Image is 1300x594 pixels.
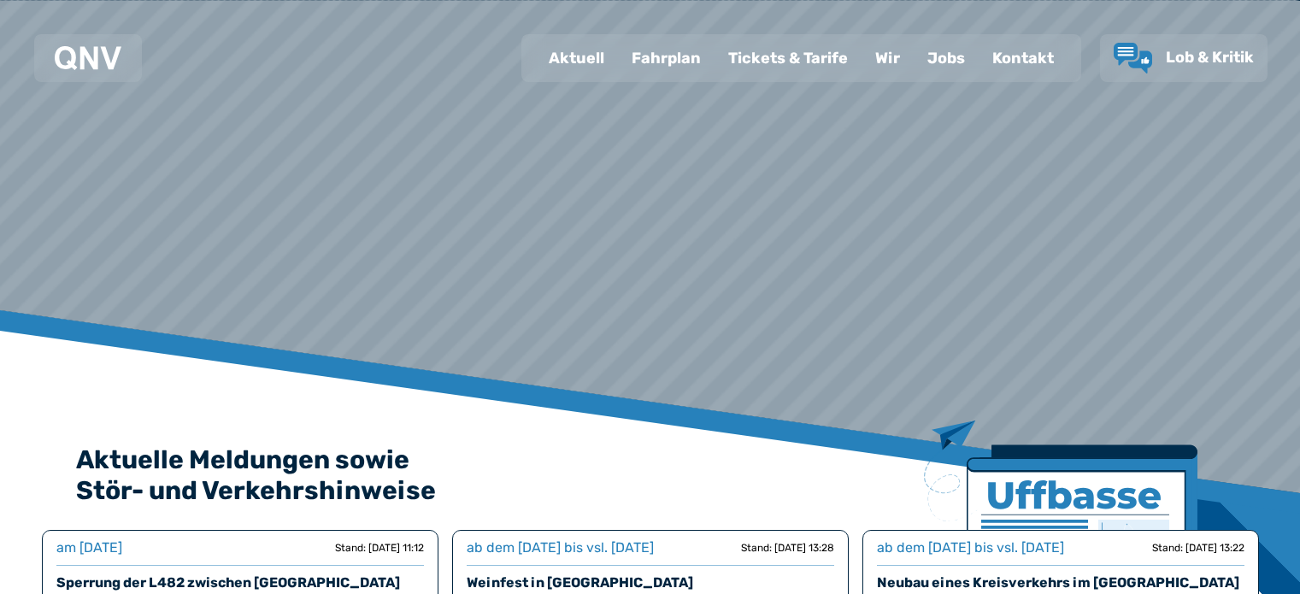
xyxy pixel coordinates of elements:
a: Jobs [914,36,979,80]
a: Aktuell [535,36,618,80]
a: Tickets & Tarife [715,36,862,80]
div: Stand: [DATE] 13:22 [1152,541,1244,555]
a: Neubau eines Kreisverkehrs im [GEOGRAPHIC_DATA] [877,574,1239,591]
div: Stand: [DATE] 13:28 [741,541,834,555]
div: Stand: [DATE] 11:12 [335,541,424,555]
div: ab dem [DATE] bis vsl. [DATE] [877,538,1064,558]
a: Wir [862,36,914,80]
a: Lob & Kritik [1114,43,1254,74]
a: Fahrplan [618,36,715,80]
h2: Aktuelle Meldungen sowie Stör- und Verkehrshinweise [76,444,1225,506]
img: QNV Logo [55,46,121,70]
a: Kontakt [979,36,1068,80]
a: QNV Logo [55,41,121,75]
div: ab dem [DATE] bis vsl. [DATE] [467,538,654,558]
div: am [DATE] [56,538,122,558]
span: Lob & Kritik [1166,48,1254,67]
a: Weinfest in [GEOGRAPHIC_DATA] [467,574,693,591]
